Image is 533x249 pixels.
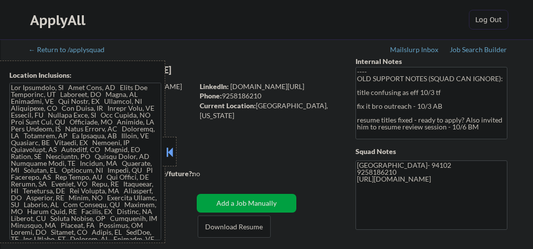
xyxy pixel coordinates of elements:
[355,147,507,156] div: Squad Notes
[29,46,114,53] div: ← Return to /applysquad
[198,216,271,238] button: Download Resume
[200,92,222,100] strong: Phone:
[469,10,508,30] button: Log Out
[200,101,256,110] strong: Current Location:
[200,91,339,101] div: 9258186210
[200,101,339,120] div: [GEOGRAPHIC_DATA], [US_STATE]
[29,46,114,56] a: ← Return to /applysquad
[230,82,304,91] a: [DOMAIN_NAME][URL]
[200,82,229,91] strong: LinkedIn:
[192,169,220,179] div: no
[450,46,507,56] a: Job Search Builder
[197,194,296,213] button: Add a Job Manually
[450,46,507,53] div: Job Search Builder
[390,46,439,56] a: Mailslurp Inbox
[390,46,439,53] div: Mailslurp Inbox
[9,70,161,80] div: Location Inclusions:
[30,12,88,29] div: ApplyAll
[355,57,507,66] div: Internal Notes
